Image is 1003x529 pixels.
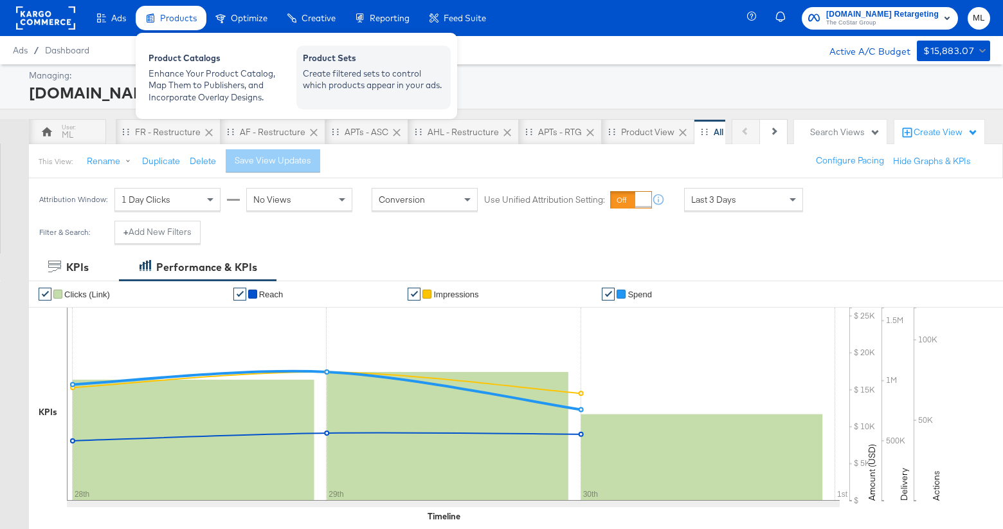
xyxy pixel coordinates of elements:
[816,41,910,60] div: Active A/C Budget
[123,226,129,238] strong: +
[973,11,985,26] span: ML
[160,13,197,23] span: Products
[866,444,878,501] text: Amount (USD)
[29,70,987,82] div: Managing:
[227,128,234,135] div: Drag to reorder tab
[122,194,170,205] span: 1 Day Clicks
[39,195,108,204] div: Attribution Window:
[802,7,958,30] button: [DOMAIN_NAME] RetargetingThe CoStar Group
[259,290,284,299] span: Reach
[114,221,201,244] button: +Add New Filters
[122,128,129,135] div: Drag to reorder tab
[433,290,478,299] span: Impressions
[691,194,736,205] span: Last 3 Days
[826,18,939,28] span: The CoStar Group
[628,290,652,299] span: Spend
[602,288,615,301] a: ✔
[45,45,89,55] a: Dashboard
[525,128,532,135] div: Drag to reorder tab
[345,126,388,138] div: APTs - ASC
[13,45,28,55] span: Ads
[914,126,978,139] div: Create View
[898,468,910,501] text: Delivery
[408,288,420,301] a: ✔
[608,128,615,135] div: Drag to reorder tab
[190,155,216,167] button: Delete
[156,260,257,275] div: Performance & KPIs
[810,126,880,138] div: Search Views
[444,13,486,23] span: Feed Suite
[135,126,201,138] div: FR - Restructure
[621,126,674,138] div: Product View
[142,155,180,167] button: Duplicate
[39,406,57,418] div: KPIs
[917,41,990,61] button: $15,883.07
[62,129,73,141] div: ML
[428,510,460,523] div: Timeline
[302,13,336,23] span: Creative
[28,45,45,55] span: /
[538,126,582,138] div: APTs - RTG
[930,470,942,501] text: Actions
[968,7,990,30] button: ML
[923,43,974,59] div: $15,883.07
[39,288,51,301] a: ✔
[332,128,339,135] div: Drag to reorder tab
[807,149,893,172] button: Configure Pacing
[240,126,305,138] div: AF - Restructure
[231,13,267,23] span: Optimize
[826,8,939,21] span: [DOMAIN_NAME] Retargeting
[428,126,499,138] div: AHL - Restructure
[893,155,971,167] button: Hide Graphs & KPIs
[39,228,91,237] div: Filter & Search:
[233,288,246,301] a: ✔
[78,150,145,173] button: Rename
[39,156,73,167] div: This View:
[66,260,89,275] div: KPIs
[484,194,605,206] label: Use Unified Attribution Setting:
[64,290,110,299] span: Clicks (Link)
[379,194,425,205] span: Conversion
[714,126,772,138] div: All Campaigns
[111,13,126,23] span: Ads
[370,13,410,23] span: Reporting
[701,128,708,135] div: Drag to reorder tab
[29,82,987,104] div: [DOMAIN_NAME] Retargeting
[415,128,422,135] div: Drag to reorder tab
[253,194,291,205] span: No Views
